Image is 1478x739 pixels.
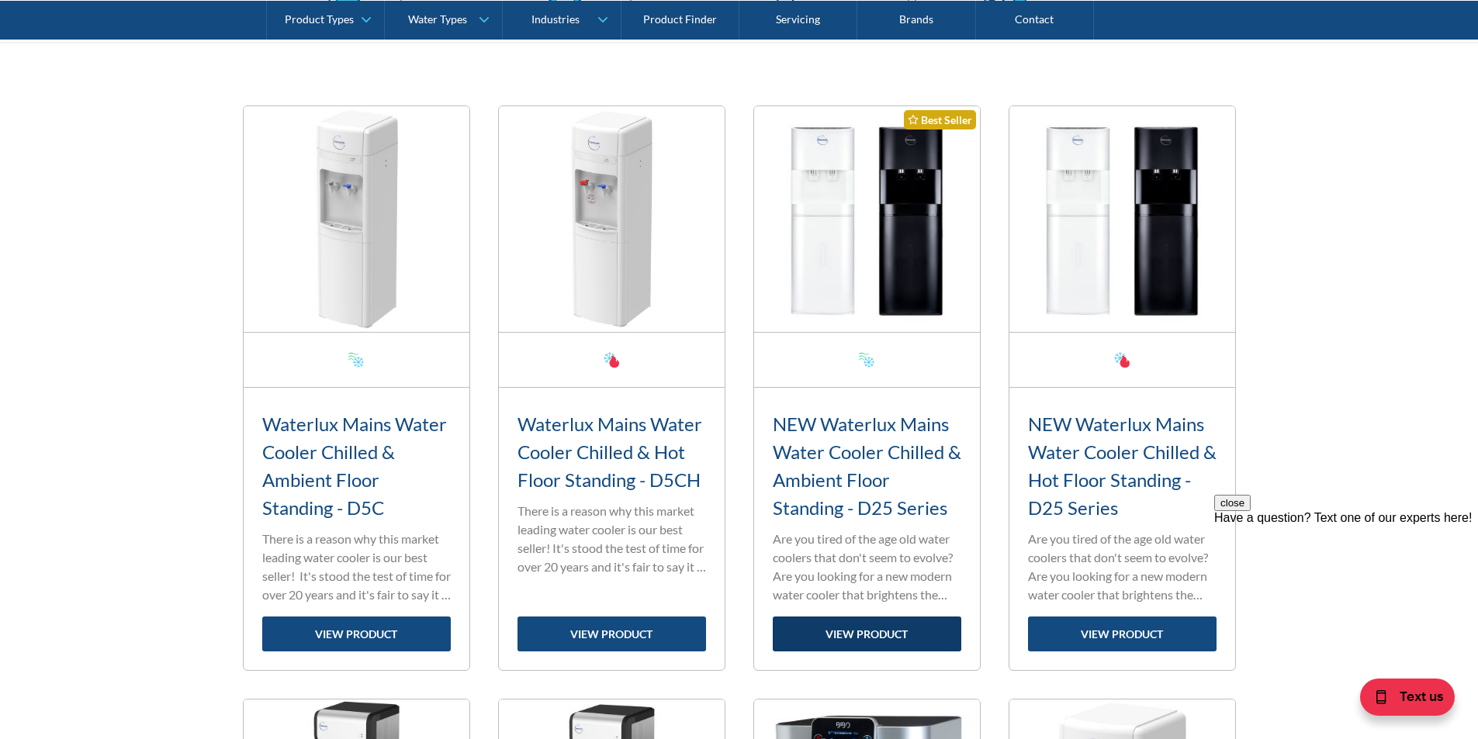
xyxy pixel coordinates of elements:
[517,410,706,494] h3: Waterlux Mains Water Cooler Chilled & Hot Floor Standing - D5CH
[262,616,451,651] a: view product
[773,410,961,522] h3: NEW Waterlux Mains Water Cooler Chilled & Ambient Floor Standing - D25 Series
[531,12,580,26] div: Industries
[408,12,467,26] div: Water Types
[517,616,706,651] a: view product
[1009,106,1235,332] img: NEW Waterlux Mains Water Cooler Chilled & Hot Floor Standing - D25 Series
[1323,661,1478,739] iframe: podium webchat widget bubble
[262,530,451,604] p: There is a reason why this market leading water cooler is our best seller! It's stood the test of...
[499,106,725,332] img: Waterlux Mains Water Cooler Chilled & Hot Floor Standing - D5CH
[773,616,961,651] a: view product
[904,110,976,129] div: Best Seller
[1214,495,1478,681] iframe: podium webchat widget prompt
[517,502,706,576] p: There is a reason why this market leading water cooler is our best seller! It's stood the test of...
[1028,616,1217,651] a: view product
[754,106,980,332] img: NEW Waterlux Mains Water Cooler Chilled & Ambient Floor Standing - D25 Series
[773,530,961,604] p: Are you tired of the age old water coolers that don't seem to evolve? Are you looking for a new m...
[285,12,354,26] div: Product Types
[1028,410,1217,522] h3: NEW Waterlux Mains Water Cooler Chilled & Hot Floor Standing - D25 Series
[1028,530,1217,604] p: Are you tired of the age old water coolers that don't seem to evolve? Are you looking for a new m...
[262,410,451,522] h3: Waterlux Mains Water Cooler Chilled & Ambient Floor Standing - D5C
[244,106,469,332] img: Waterlux Mains Water Cooler Chilled & Ambient Floor Standing - D5C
